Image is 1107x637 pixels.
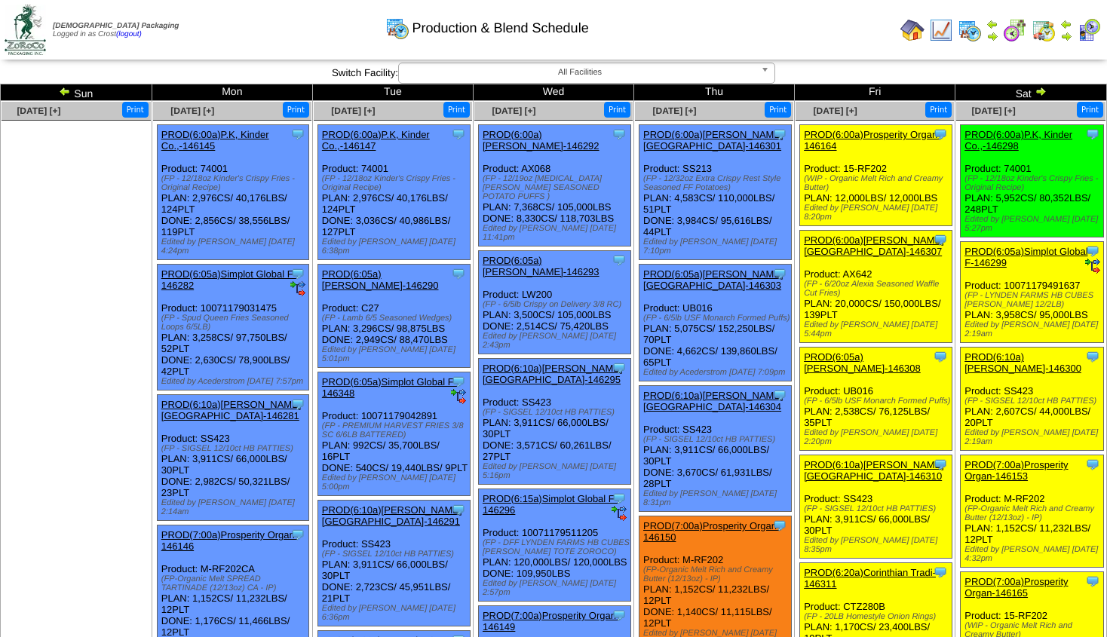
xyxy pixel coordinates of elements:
[478,359,630,485] div: Product: SS423 PLAN: 3,911CS / 66,000LBS / 30PLT DONE: 3,571CS / 60,261LBS / 27PLT
[317,372,470,496] div: Product: 10071179042891 PLAN: 992CS / 35,700LBS / 16PLT DONE: 540CS / 19,440LBS / 9PLT
[1085,349,1100,364] img: Tooltip
[1032,18,1056,42] img: calendarinout.gif
[157,265,309,390] div: Product: 10071179031475 PLAN: 3,258CS / 97,750LBS / 52PLT DONE: 2,630CS / 78,900LBS / 42PLT
[483,408,630,417] div: (FP - SIGSEL 12/10ct HB PATTIES)
[317,125,470,260] div: Product: 74001 PLAN: 2,976CS / 40,176LBS / 124PLT DONE: 3,036CS / 40,986LBS / 127PLT
[964,397,1103,406] div: (FP - SIGSEL 12/10ct HB PATTIES)
[804,612,952,621] div: (FP - 20LB Homestyle Onion Rings)
[322,376,457,399] a: PROD(6:05a)Simplot Global F-146348
[161,574,309,593] div: (FP-Organic Melt SPREAD TARTINADE (12/13oz) CA - IP)
[643,174,791,192] div: (FP - 12/32oz Extra Crispy Rest Style Seasoned FF Potatoes)
[322,421,470,439] div: (FP - PREMIUM HARVEST FRIES 3/8 SC 6/6LB BATTERED)
[492,106,535,116] a: [DATE] [+]
[161,129,269,152] a: PROD(6:00a)P.K, Kinder Co.,-146145
[152,84,312,101] td: Mon
[964,129,1072,152] a: PROD(6:00a)P.K, Kinder Co.,-146298
[604,102,630,118] button: Print
[483,300,630,309] div: (FP - 6/5lb Crispy on Delivery 3/8 RC)
[161,237,309,256] div: Edited by [PERSON_NAME] [DATE] 4:24pm
[972,106,1016,116] span: [DATE] [+]
[451,266,466,281] img: Tooltip
[322,550,470,559] div: (FP - SIGSEL 12/10ct HB PATTIES)
[161,498,309,516] div: Edited by [PERSON_NAME] [DATE] 2:14am
[483,493,618,516] a: PROD(6:15a)Simplot Global F-146296
[643,390,783,412] a: PROD(6:10a)[PERSON_NAME][GEOGRAPHIC_DATA]-146304
[765,102,791,118] button: Print
[312,84,473,101] td: Tue
[964,351,1081,374] a: PROD(6:10a)[PERSON_NAME]-146300
[322,473,470,492] div: Edited by [PERSON_NAME] [DATE] 5:00pm
[814,106,857,116] span: [DATE] [+]
[290,397,305,412] img: Tooltip
[804,280,952,298] div: (FP - 6/20oz Alexia Seasoned Waffle Cut Fries)
[804,504,952,513] div: (FP - SIGSEL 12/10ct HB PATTIES)
[161,529,298,552] a: PROD(7:00a)Prosperity Organ-146146
[116,30,142,38] a: (logout)
[639,386,792,512] div: Product: SS423 PLAN: 3,911CS / 66,000LBS / 30PLT DONE: 3,670CS / 61,931LBS / 28PLT
[161,314,309,332] div: (FP - Spud Queen Fries Seasoned Loops 6/5LB)
[1085,127,1100,142] img: Tooltip
[653,106,697,116] span: [DATE] [+]
[483,363,623,385] a: PROD(6:10a)[PERSON_NAME][GEOGRAPHIC_DATA]-146295
[322,345,470,363] div: Edited by [PERSON_NAME] [DATE] 5:01pm
[322,237,470,256] div: Edited by [PERSON_NAME] [DATE] 6:38pm
[290,127,305,142] img: Tooltip
[964,576,1068,599] a: PROD(7:00a)Prosperity Organ-146165
[451,389,466,404] img: ediSmall.gif
[473,84,633,101] td: Wed
[643,237,791,256] div: Edited by [PERSON_NAME] [DATE] 7:10pm
[478,489,630,602] div: Product: 10071179511205 PLAN: 120,000LBS / 120,000LBS DONE: 109,950LBS
[331,106,375,116] a: [DATE] [+]
[964,545,1103,563] div: Edited by [PERSON_NAME] [DATE] 4:32pm
[804,567,936,590] a: PROD(6:20a)Corinthian Tradi-146311
[157,125,309,260] div: Product: 74001 PLAN: 2,976CS / 40,176LBS / 124PLT DONE: 2,856CS / 38,556LBS / 119PLT
[412,20,588,36] span: Production & Blend Schedule
[964,428,1103,446] div: Edited by [PERSON_NAME] [DATE] 2:19am
[1085,574,1100,589] img: Tooltip
[1003,18,1027,42] img: calendarblend.gif
[961,242,1104,343] div: Product: 10071179491637 PLAN: 3,958CS / 95,000LBS
[161,377,309,386] div: Edited by Acederstrom [DATE] 7:57pm
[385,16,409,40] img: calendarprod.gif
[612,360,627,375] img: Tooltip
[961,455,1104,568] div: Product: M-RF202 PLAN: 1,152CS / 11,232LBS / 12PLT
[634,84,795,101] td: Thu
[964,174,1103,192] div: (FP - 12/18oz Kinder's Crispy Fries - Original Recipe)
[772,387,787,403] img: Tooltip
[483,462,630,480] div: Edited by [PERSON_NAME] [DATE] 5:16pm
[478,251,630,354] div: Product: LW200 PLAN: 3,500CS / 105,000LBS DONE: 2,514CS / 75,420LBS
[405,63,755,81] span: All Facilities
[900,18,925,42] img: home.gif
[170,106,214,116] a: [DATE] [+]
[161,174,309,192] div: (FP - 12/18oz Kinder's Crispy Fries - Original Recipe)
[483,255,599,277] a: PROD(6:05a)[PERSON_NAME]-146293
[283,102,309,118] button: Print
[612,608,627,623] img: Tooltip
[804,428,952,446] div: Edited by [PERSON_NAME] [DATE] 2:20pm
[639,125,792,260] div: Product: SS213 PLAN: 4,583CS / 110,000LBS / 51PLT DONE: 3,984CS / 95,616LBS / 44PLT
[53,22,179,30] span: [DEMOGRAPHIC_DATA] Packaging
[478,125,630,247] div: Product: AX068 PLAN: 7,368CS / 105,000LBS DONE: 8,330CS / 118,703LBS
[800,231,952,343] div: Product: AX642 PLAN: 20,000CS / 150,000LBS / 139PLT
[483,610,619,632] a: PROD(7:00a)Prosperity Organ-146149
[933,349,948,364] img: Tooltip
[612,506,627,521] img: ediSmall.gif
[933,565,948,580] img: Tooltip
[157,395,309,521] div: Product: SS423 PLAN: 3,911CS / 66,000LBS / 30PLT DONE: 2,982CS / 50,321LBS / 23PLT
[1085,243,1100,259] img: Tooltip
[933,232,948,247] img: Tooltip
[1060,30,1072,42] img: arrowright.gif
[53,22,179,38] span: Logged in as Crost
[800,125,952,226] div: Product: 15-RF202 PLAN: 12,000LBS / 12,000LBS
[161,444,309,453] div: (FP - SIGSEL 12/10ct HB PATTIES)
[643,314,791,323] div: (FP - 6/5lb USF Monarch Formed Puffs)
[17,106,60,116] span: [DATE] [+]
[1085,457,1100,472] img: Tooltip
[964,291,1103,309] div: (FP - LYNDEN FARMS HB CUBES [PERSON_NAME] 12/2LB)
[643,520,780,543] a: PROD(7:00a)Prosperity Organ-146150
[804,397,952,406] div: (FP - 6/5lb USF Monarch Formed Puffs)
[958,18,982,42] img: calendarprod.gif
[290,527,305,542] img: Tooltip
[322,314,470,323] div: (FP - Lamb 6/5 Seasoned Wedges)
